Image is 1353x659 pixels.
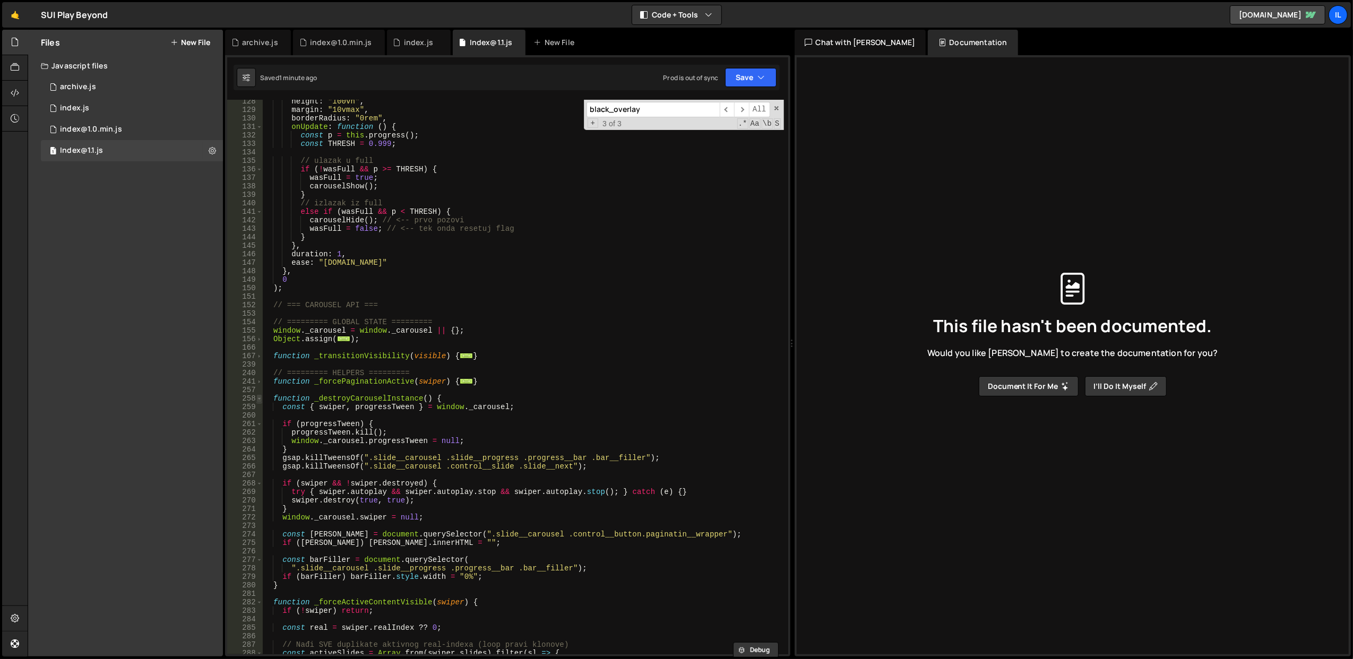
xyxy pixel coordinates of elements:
[279,73,317,82] div: 1 minute ago
[927,347,1218,359] span: Would you like [PERSON_NAME] to create the documentation for you?
[227,420,263,428] div: 261
[227,140,263,148] div: 133
[60,146,103,155] div: Index@1.1.js
[60,125,122,134] div: index@1.0.min.js
[979,376,1079,396] button: Document it for me
[227,589,263,598] div: 281
[227,250,263,258] div: 146
[725,68,777,87] button: Save
[227,199,263,207] div: 140
[762,118,773,129] span: Whole Word Search
[227,488,263,496] div: 269
[41,8,108,21] div: SUI Play Beyond
[227,522,263,530] div: 273
[227,505,263,513] div: 271
[227,174,263,182] div: 137
[227,207,263,216] div: 141
[227,547,263,556] div: 276
[310,37,372,48] div: index@1.0.min.js
[337,336,350,342] span: ...
[534,37,579,48] div: New File
[470,37,513,48] div: Index@1.1.js
[227,275,263,284] div: 149
[227,157,263,165] div: 135
[227,556,263,564] div: 277
[2,2,28,28] a: 🤙
[41,119,223,140] div: 13362/34425.js
[227,539,263,547] div: 275
[227,301,263,309] div: 152
[404,37,433,48] div: index.js
[588,118,599,128] span: Toggle Replace mode
[774,118,781,129] span: Search In Selection
[28,55,223,76] div: Javascript files
[227,513,263,522] div: 272
[60,82,96,92] div: archive.js
[242,37,278,48] div: archive.js
[795,30,926,55] div: Chat with [PERSON_NAME]
[587,102,720,117] input: Search for
[227,267,263,275] div: 148
[227,598,263,606] div: 282
[227,496,263,505] div: 270
[733,642,779,658] button: Debug
[1085,376,1167,396] button: I’ll do it myself
[227,131,263,140] div: 132
[1329,5,1348,24] a: Il
[41,37,60,48] h2: Files
[227,148,263,157] div: 134
[227,606,263,615] div: 283
[737,118,748,129] span: RegExp Search
[928,30,1018,55] div: Documentation
[227,428,263,437] div: 262
[41,140,223,161] div: 13362/45913.js
[227,182,263,190] div: 138
[227,377,263,386] div: 241
[460,353,473,359] span: ...
[227,530,263,539] div: 274
[227,241,263,250] div: 145
[227,649,263,657] div: 288
[227,403,263,411] div: 259
[734,102,749,117] span: ​
[227,386,263,394] div: 257
[260,73,317,82] div: Saved
[227,437,263,445] div: 263
[227,190,263,199] div: 139
[170,38,210,47] button: New File
[227,479,263,488] div: 268
[460,378,473,384] span: ...
[227,615,263,623] div: 284
[227,318,263,326] div: 154
[227,114,263,123] div: 130
[227,123,263,131] div: 131
[60,103,89,113] div: index.js
[227,581,263,589] div: 280
[227,632,263,640] div: 286
[227,343,263,352] div: 166
[227,462,263,471] div: 266
[227,352,263,360] div: 167
[227,335,263,343] div: 156
[749,102,770,117] span: Alt-Enter
[227,623,263,632] div: 285
[227,292,263,301] div: 151
[632,5,721,24] button: Code + Tools
[227,216,263,224] div: 142
[663,73,718,82] div: Prod is out of sync
[227,573,263,581] div: 279
[227,165,263,174] div: 136
[227,233,263,241] div: 144
[720,102,735,117] span: ​
[227,284,263,292] div: 150
[227,369,263,377] div: 240
[227,394,263,403] div: 258
[227,97,263,106] div: 128
[227,326,263,335] div: 155
[933,317,1212,334] span: This file hasn't been documented.
[227,106,263,114] div: 129
[227,445,263,454] div: 264
[749,118,761,129] span: CaseSensitive Search
[227,640,263,649] div: 287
